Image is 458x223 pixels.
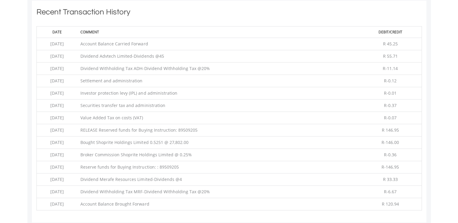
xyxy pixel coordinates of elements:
td: [DATE] [36,75,77,87]
td: Settlement and administration [77,75,359,87]
th: Date [36,26,77,38]
span: R-0.07 [384,115,397,121]
th: Comment [77,26,359,38]
span: R-0.12 [384,78,397,84]
td: [DATE] [36,38,77,50]
td: [DATE] [36,198,77,210]
span: R-0.36 [384,152,397,157]
td: Securities transfer tax and administration [77,99,359,112]
th: Debit/Credit [359,26,422,38]
td: [DATE] [36,149,77,161]
span: R-11.14 [383,66,398,71]
td: Reserve funds for Buying Instruction: : 89509205 [77,161,359,173]
h1: Recent Transaction History [36,7,422,20]
td: Broker Commission Shoprite Holdings Limited @ 0.25% [77,149,359,161]
span: R 45.25 [383,41,398,47]
td: Account Balance Carried Forward [77,38,359,50]
span: R 146.95 [382,127,399,133]
td: Dividend Withholding Tax MRF-Dividend Withholding Tax @20% [77,186,359,198]
span: R-146.00 [382,139,399,145]
td: RELEASE Reserved funds for Buying Instruction: 89509205 [77,124,359,136]
span: R-146.95 [382,164,399,170]
td: Account Balance Brought Forward [77,198,359,210]
td: [DATE] [36,87,77,99]
span: R 55.71 [383,53,398,59]
td: [DATE] [36,173,77,186]
span: R 33.33 [383,176,398,182]
td: Dividend Advtech Limited-Dividends @45 [77,50,359,63]
span: R-6.67 [384,189,397,194]
td: Investor protection levy (IPL) and administration [77,87,359,99]
td: [DATE] [36,186,77,198]
td: Dividend Withholding Tax ADH-Dividend Withholding Tax @20% [77,63,359,75]
td: Value Added Tax on costs (VAT) [77,112,359,124]
td: [DATE] [36,136,77,149]
td: [DATE] [36,63,77,75]
td: Bought Shoprite Holdings Limited 0.5251 @ 27,802.00 [77,136,359,149]
td: [DATE] [36,124,77,136]
span: R-0.01 [384,90,397,96]
span: R-0.37 [384,102,397,108]
td: [DATE] [36,50,77,63]
td: [DATE] [36,161,77,173]
span: R 120.94 [382,201,399,207]
td: Dividend Merafe Resources Limited-Dividends @4 [77,173,359,186]
td: [DATE] [36,112,77,124]
td: [DATE] [36,99,77,112]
